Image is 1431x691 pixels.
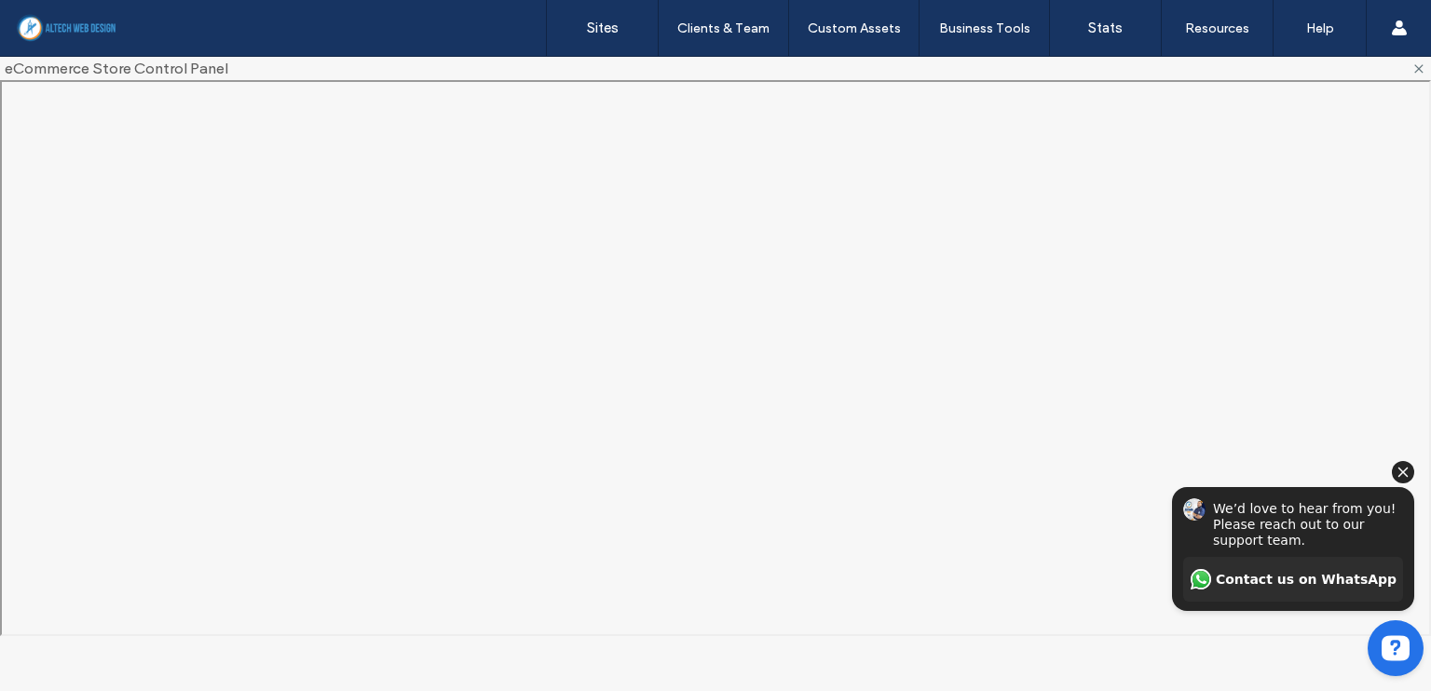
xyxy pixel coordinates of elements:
label: Sites [587,20,619,36]
iframe: OpenWidget widget [1148,376,1431,691]
label: Stats [1088,20,1123,36]
label: Help [1306,20,1334,36]
label: Resources [1185,20,1249,36]
label: Clients & Team [677,20,770,36]
label: Business Tools [939,20,1030,36]
span: Ayuda [40,13,91,30]
span: eCommerce Store Control Panel [5,60,228,78]
label: Custom Assets [808,20,901,36]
